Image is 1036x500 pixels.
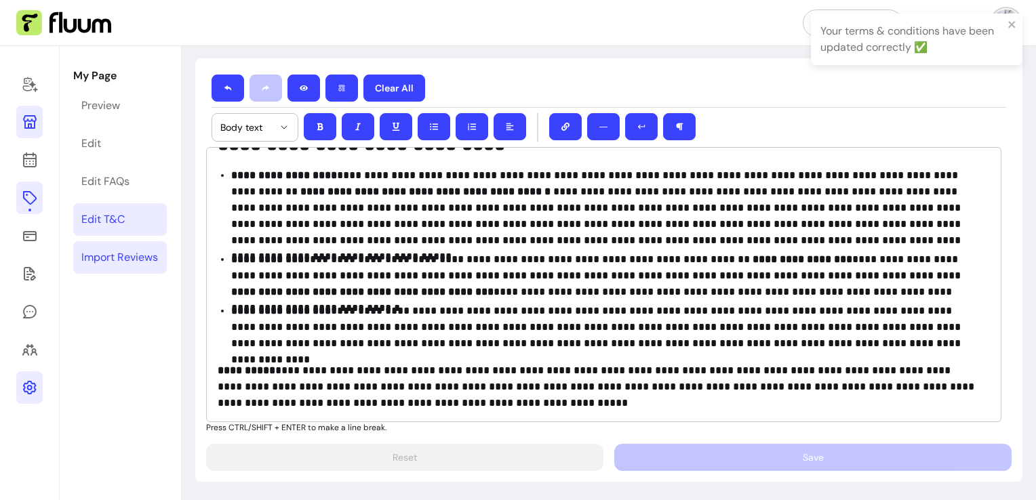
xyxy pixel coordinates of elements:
a: Clients [16,333,43,366]
div: Edit [81,136,101,152]
img: Fluum Logo [16,10,111,36]
button: close [1008,19,1017,30]
a: Settings [16,371,43,404]
span: Body text [220,121,273,134]
a: Edit FAQs [73,165,167,198]
a: Refer & Earn [803,9,902,37]
a: My Messages [16,295,43,328]
button: Body text [212,114,298,141]
p: Clear All [375,81,414,95]
button: ― [587,113,620,140]
a: Preview [73,89,167,122]
button: avatar[PERSON_NAME] [913,9,1020,37]
a: Offerings [16,182,43,214]
a: Calendar [16,144,43,176]
button: Clear All [363,75,425,102]
a: Import Reviews [73,241,167,274]
a: Home [16,68,43,100]
a: My Page [16,106,43,138]
div: Import Reviews [81,249,158,266]
a: Edit T&C [73,203,167,236]
div: Edit FAQs [81,173,129,190]
a: Sales [16,220,43,252]
div: Your terms & conditions have been updated correctly ✅ [820,23,1003,56]
a: Edit [73,127,167,160]
a: Forms [16,257,43,290]
div: Preview [81,98,120,114]
p: My Page [73,68,167,84]
div: Edit T&C [81,211,125,228]
p: Press CTRL/SHIFT + ENTER to make a line break. [206,422,1012,433]
img: avatar [993,9,1020,37]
